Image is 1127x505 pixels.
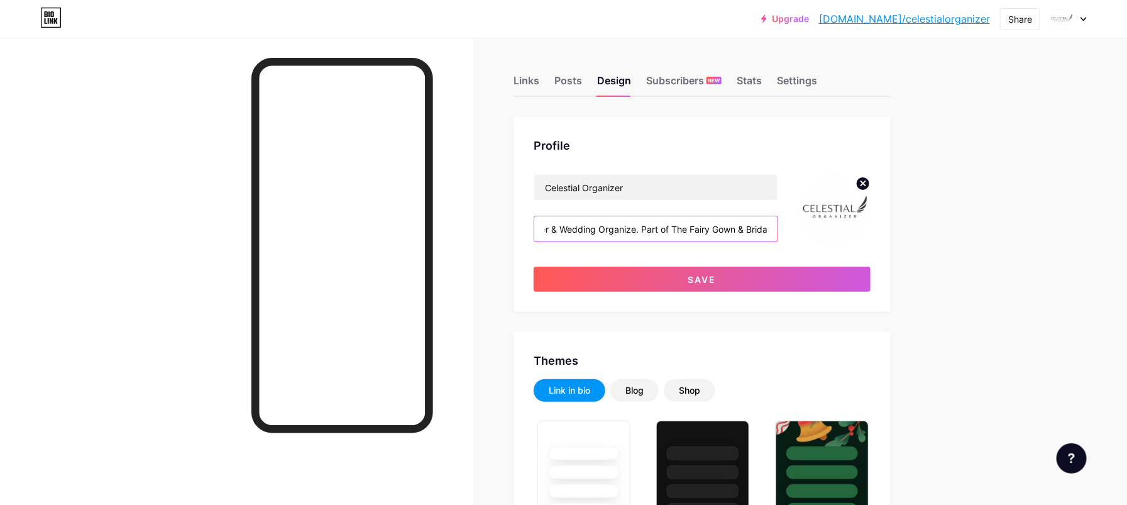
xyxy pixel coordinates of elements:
[534,137,871,154] div: Profile
[534,216,778,241] input: Bio
[514,73,539,96] div: Links
[534,352,871,369] div: Themes
[549,384,590,397] div: Link in bio
[646,73,722,96] div: Subscribers
[679,384,700,397] div: Shop
[737,73,762,96] div: Stats
[534,175,778,200] input: Name
[625,384,644,397] div: Blog
[798,174,871,247] img: Celestial Wedding & Event
[1008,13,1032,26] div: Share
[708,77,720,84] span: NEW
[597,73,631,96] div: Design
[554,73,582,96] div: Posts
[688,274,717,285] span: Save
[1050,7,1074,31] img: Celestial Wedding & Event
[534,267,871,292] button: Save
[777,73,817,96] div: Settings
[761,14,809,24] a: Upgrade
[819,11,990,26] a: [DOMAIN_NAME]/celestialorganizer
